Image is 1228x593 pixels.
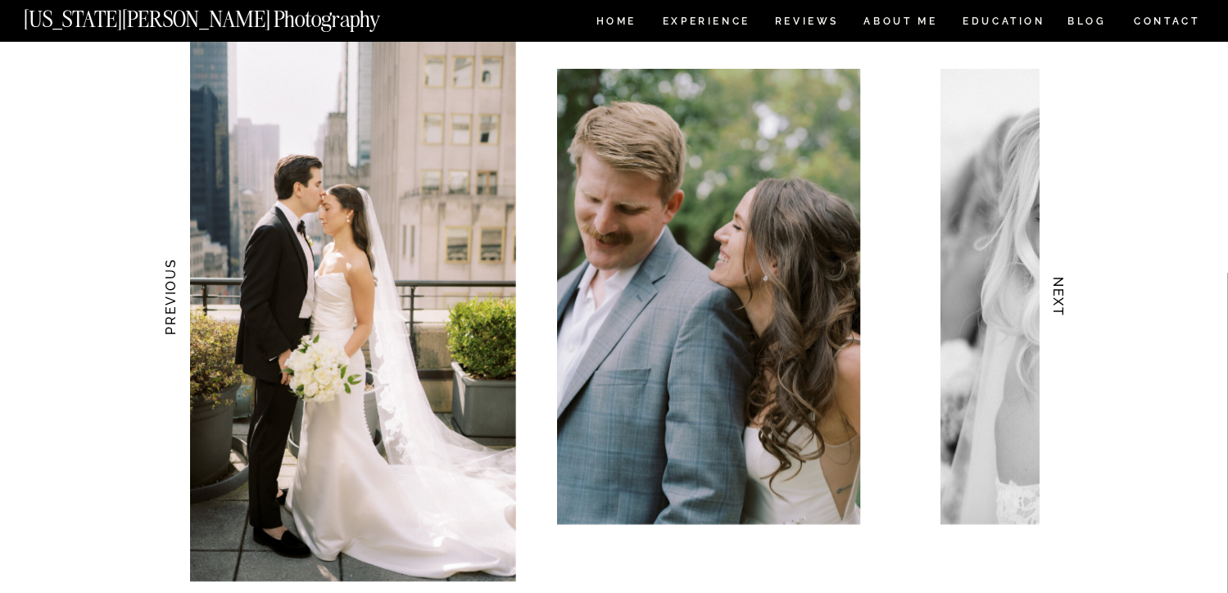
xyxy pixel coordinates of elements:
a: [US_STATE][PERSON_NAME] Photography [24,8,435,22]
a: EDUCATION [961,16,1047,30]
a: Experience [663,16,749,30]
a: CONTACT [1133,12,1201,30]
a: HOME [593,16,640,30]
h3: PREVIOUS [161,246,179,349]
a: BLOG [1067,16,1107,30]
a: ABOUT ME [863,16,938,30]
a: REVIEWS [775,16,836,30]
h3: NEXT [1050,246,1067,349]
